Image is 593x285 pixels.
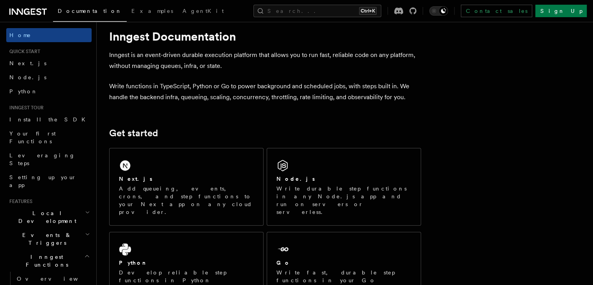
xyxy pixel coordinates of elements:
span: Inngest Functions [6,253,84,269]
span: Next.js [9,60,46,66]
span: Quick start [6,48,40,55]
span: Local Development [6,209,85,225]
a: Leveraging Steps [6,148,92,170]
span: Inngest tour [6,105,44,111]
span: Install the SDK [9,116,90,123]
span: Events & Triggers [6,231,85,247]
a: Next.jsAdd queueing, events, crons, and step functions to your Next app on any cloud provider. [109,148,264,226]
span: Home [9,31,31,39]
span: Documentation [58,8,122,14]
button: Inngest Functions [6,250,92,272]
a: Node.jsWrite durable step functions in any Node.js app and run on servers or serverless. [267,148,421,226]
h2: Python [119,259,148,267]
span: Setting up your app [9,174,76,188]
h2: Next.js [119,175,152,183]
span: Overview [17,276,97,282]
p: Write durable step functions in any Node.js app and run on servers or serverless. [276,185,411,216]
span: AgentKit [182,8,224,14]
a: AgentKit [178,2,228,21]
a: Setting up your app [6,170,92,192]
button: Search...Ctrl+K [253,5,381,17]
span: Your first Functions [9,130,56,144]
p: Inngest is an event-driven durable execution platform that allows you to run fast, reliable code ... [109,50,421,71]
p: Add queueing, events, crons, and step functions to your Next app on any cloud provider. [119,185,254,216]
span: Examples [131,8,173,14]
button: Local Development [6,206,92,228]
button: Events & Triggers [6,228,92,250]
h2: Go [276,259,290,267]
a: Sign Up [535,5,587,17]
h2: Node.js [276,175,315,183]
a: Install the SDK [6,112,92,126]
span: Python [9,88,38,94]
a: Documentation [53,2,127,22]
a: Home [6,28,92,42]
button: Toggle dark mode [429,6,448,16]
a: Examples [127,2,178,21]
kbd: Ctrl+K [359,7,377,15]
a: Python [6,84,92,98]
a: Contact sales [461,5,532,17]
h1: Inngest Documentation [109,29,421,43]
a: Get started [109,128,158,139]
span: Features [6,198,32,205]
a: Node.js [6,70,92,84]
span: Node.js [9,74,46,80]
a: Next.js [6,56,92,70]
p: Write functions in TypeScript, Python or Go to power background and scheduled jobs, with steps bu... [109,81,421,103]
span: Leveraging Steps [9,152,75,166]
a: Your first Functions [6,126,92,148]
